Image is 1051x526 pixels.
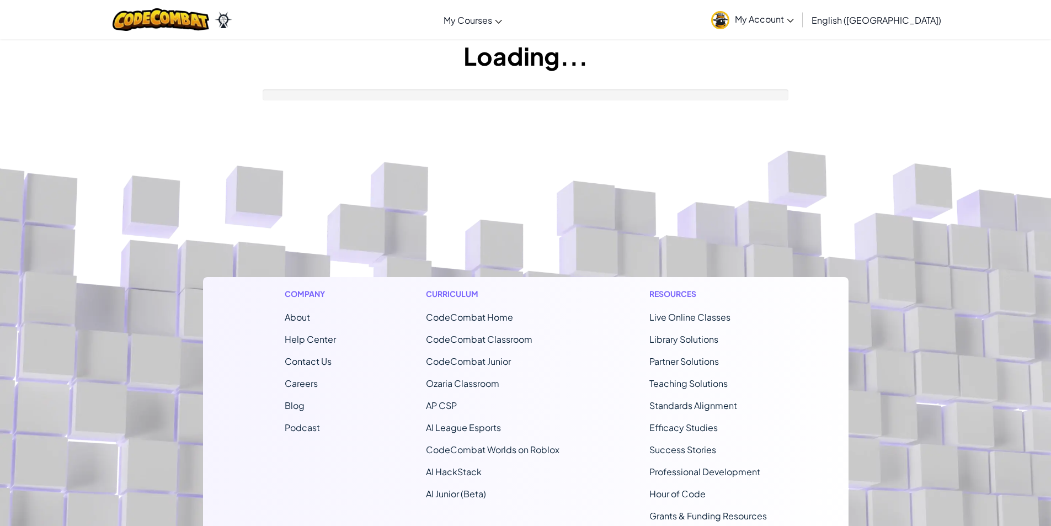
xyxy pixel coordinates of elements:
[285,422,320,433] a: Podcast
[649,378,728,389] a: Teaching Solutions
[649,311,730,323] a: Live Online Classes
[649,288,767,300] h1: Resources
[812,14,941,26] span: English ([GEOGRAPHIC_DATA])
[438,5,508,35] a: My Courses
[426,333,532,345] a: CodeCombat Classroom
[113,8,209,31] img: CodeCombat logo
[285,400,305,411] a: Blog
[285,378,318,389] a: Careers
[649,444,716,455] a: Success Stories
[649,466,760,477] a: Professional Development
[215,12,232,28] img: Ozaria
[735,13,794,25] span: My Account
[285,355,332,367] span: Contact Us
[649,333,718,345] a: Library Solutions
[426,378,499,389] a: Ozaria Classroom
[285,288,336,300] h1: Company
[426,444,559,455] a: CodeCombat Worlds on Roblox
[426,488,486,500] a: AI Junior (Beta)
[426,400,457,411] a: AP CSP
[426,466,482,477] a: AI HackStack
[649,400,737,411] a: Standards Alignment
[426,311,513,323] span: CodeCombat Home
[426,422,501,433] a: AI League Esports
[285,311,310,323] a: About
[285,333,336,345] a: Help Center
[649,510,767,522] a: Grants & Funding Resources
[706,2,799,37] a: My Account
[426,355,511,367] a: CodeCombat Junior
[444,14,492,26] span: My Courses
[649,488,706,500] a: Hour of Code
[711,11,729,29] img: avatar
[649,422,718,433] a: Efficacy Studies
[426,288,559,300] h1: Curriculum
[806,5,947,35] a: English ([GEOGRAPHIC_DATA])
[649,355,719,367] a: Partner Solutions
